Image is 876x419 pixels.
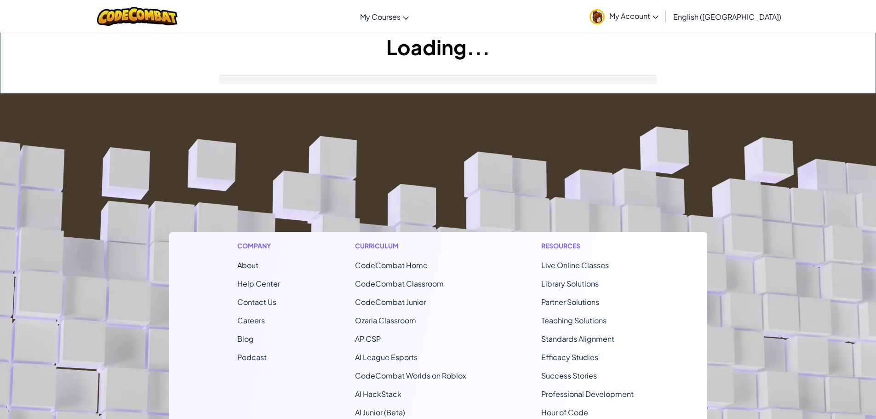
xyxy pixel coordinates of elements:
[360,12,401,22] span: My Courses
[590,9,605,24] img: avatar
[355,334,381,344] a: AP CSP
[0,33,876,61] h1: Loading...
[237,334,254,344] a: Blog
[355,4,413,29] a: My Courses
[669,4,786,29] a: English ([GEOGRAPHIC_DATA])
[355,297,426,307] a: CodeCombat Junior
[541,279,599,288] a: Library Solutions
[355,371,466,380] a: CodeCombat Worlds on Roblox
[541,241,639,251] h1: Resources
[355,260,428,270] span: CodeCombat Home
[541,297,599,307] a: Partner Solutions
[355,389,401,399] a: AI HackStack
[541,389,634,399] a: Professional Development
[237,352,267,362] a: Podcast
[541,352,598,362] a: Efficacy Studies
[541,260,609,270] a: Live Online Classes
[541,408,588,417] a: Hour of Code
[97,7,177,26] img: CodeCombat logo
[237,297,276,307] span: Contact Us
[355,408,405,417] a: AI Junior (Beta)
[585,2,663,31] a: My Account
[609,11,658,21] span: My Account
[541,334,614,344] a: Standards Alignment
[355,279,444,288] a: CodeCombat Classroom
[541,316,607,325] a: Teaching Solutions
[355,241,466,251] h1: Curriculum
[237,316,265,325] a: Careers
[237,279,280,288] a: Help Center
[355,316,416,325] a: Ozaria Classroom
[355,352,418,362] a: AI League Esports
[673,12,781,22] span: English ([GEOGRAPHIC_DATA])
[541,371,597,380] a: Success Stories
[237,241,280,251] h1: Company
[237,260,258,270] a: About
